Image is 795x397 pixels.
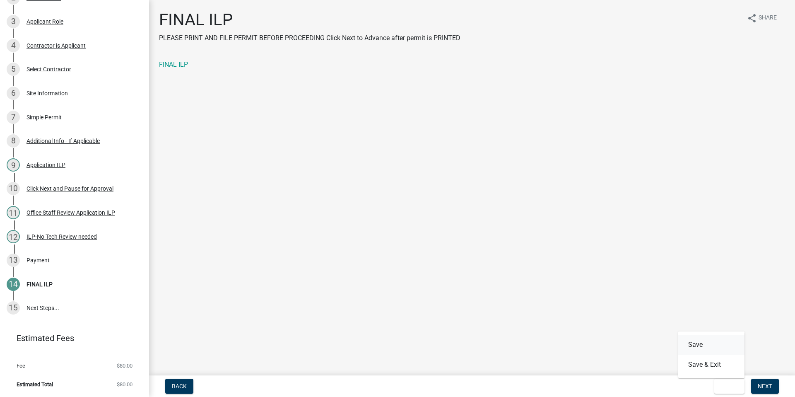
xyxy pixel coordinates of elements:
span: Next [758,383,772,390]
div: FINAL ILP [26,281,53,287]
button: Save & Exit [678,355,744,375]
div: 3 [7,15,20,28]
a: Estimated Fees [7,330,136,346]
div: 12 [7,230,20,243]
div: Applicant Role [26,19,63,24]
button: shareShare [740,10,783,26]
div: Contractor is Applicant [26,43,86,48]
span: Fee [17,363,25,368]
span: Exit [721,383,733,390]
div: Click Next and Pause for Approval [26,186,113,191]
button: Save [678,335,744,355]
div: Additional Info - If Applicable [26,138,100,144]
button: Exit [714,379,744,394]
p: PLEASE PRINT AND FILE PERMIT BEFORE PROCEEDING Click Next to Advance after permit is PRINTED [159,33,460,43]
span: Back [172,383,187,390]
h1: FINAL ILP [159,10,460,30]
div: 11 [7,206,20,219]
div: 6 [7,87,20,100]
div: 4 [7,39,20,52]
div: 5 [7,63,20,76]
button: Next [751,379,779,394]
div: ILP-No Tech Review needed [26,234,97,240]
span: $80.00 [117,363,132,368]
div: 13 [7,254,20,267]
i: share [747,13,757,23]
div: Office Staff Review Application ILP [26,210,115,215]
div: Payment [26,257,50,263]
div: 7 [7,111,20,124]
div: Application ILP [26,162,65,168]
div: 10 [7,182,20,195]
div: Exit [678,332,744,378]
div: 8 [7,134,20,148]
div: Simple Permit [26,114,62,120]
div: 15 [7,301,20,315]
div: 14 [7,278,20,291]
div: 9 [7,158,20,172]
button: Back [165,379,193,394]
span: Estimated Total [17,382,53,387]
span: Share [759,13,777,23]
div: Select Contractor [26,66,71,72]
div: Site Information [26,90,68,96]
span: $80.00 [117,382,132,387]
a: FINAL ILP [159,61,188,68]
